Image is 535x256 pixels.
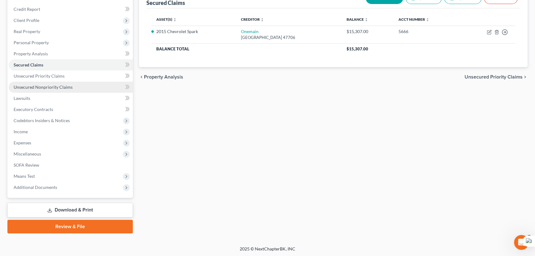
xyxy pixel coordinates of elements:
i: unfold_more [364,18,368,22]
a: Acct Number unfold_more [398,17,429,22]
div: [GEOGRAPHIC_DATA] 47706 [241,35,337,41]
li: 2015 Chevrolet Spark [156,28,231,35]
a: Executory Contracts [9,104,133,115]
span: SOFA Review [14,162,39,168]
span: 4 [527,235,532,240]
span: Property Analysis [14,51,48,56]
span: Client Profile [14,18,39,23]
a: Download & Print [7,203,133,217]
span: Lawsuits [14,96,30,101]
div: 5666 [398,28,456,35]
span: Personal Property [14,40,49,45]
span: Miscellaneous [14,151,41,156]
span: Property Analysis [144,75,183,79]
span: Unsecured Nonpriority Claims [14,84,73,90]
i: chevron_left [139,75,144,79]
a: Unsecured Priority Claims [9,70,133,82]
span: Codebtors Insiders & Notices [14,118,70,123]
span: Expenses [14,140,31,145]
span: Additional Documents [14,185,57,190]
a: Creditor unfold_more [241,17,264,22]
span: $15,307.00 [347,46,368,51]
a: Asset(s) unfold_more [156,17,177,22]
a: Secured Claims [9,59,133,70]
span: Real Property [14,29,40,34]
span: Means Test [14,173,35,179]
a: Balance unfold_more [347,17,368,22]
span: Credit Report [14,6,40,12]
a: Unsecured Nonpriority Claims [9,82,133,93]
i: unfold_more [260,18,264,22]
i: chevron_right [523,75,528,79]
a: Lawsuits [9,93,133,104]
button: chevron_left Property Analysis [139,75,183,79]
a: Credit Report [9,4,133,15]
div: $15,307.00 [347,28,389,35]
button: Unsecured Priority Claims chevron_right [465,75,528,79]
span: Secured Claims [14,62,43,67]
span: Executory Contracts [14,107,53,112]
a: Onemain [241,29,259,34]
span: Income [14,129,28,134]
a: SOFA Review [9,160,133,171]
a: Review & File [7,220,133,233]
span: Unsecured Priority Claims [14,73,65,79]
th: Balance Total [151,43,342,54]
span: Unsecured Priority Claims [465,75,523,79]
i: unfold_more [426,18,429,22]
iframe: Intercom live chat [514,235,529,250]
a: Property Analysis [9,48,133,59]
i: unfold_more [173,18,177,22]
